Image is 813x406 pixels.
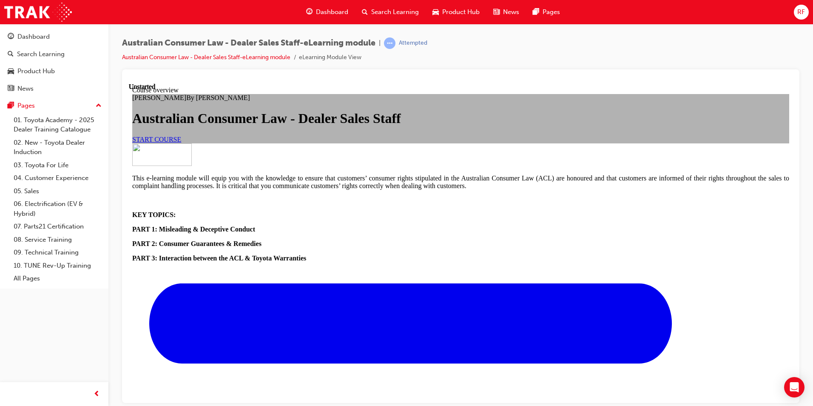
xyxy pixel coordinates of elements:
[10,220,105,233] a: 07. Parts21 Certification
[784,377,804,397] div: Open Intercom Messenger
[797,7,805,17] span: RF
[3,29,105,45] a: Dashboard
[442,7,480,17] span: Product Hub
[8,68,14,75] span: car-icon
[503,7,519,17] span: News
[426,3,486,21] a: car-iconProduct Hub
[3,27,105,98] button: DashboardSearch LearningProduct HubNews
[10,114,105,136] a: 01. Toyota Academy - 2025 Dealer Training Catalogue
[3,3,50,11] span: Course overview
[8,51,14,58] span: search-icon
[17,66,55,76] div: Product Hub
[299,3,355,21] a: guage-iconDashboard
[3,98,105,114] button: Pages
[3,172,177,179] strong: PART 3: Interaction between the ACL & Toyota Warranties
[10,185,105,198] a: 05. Sales
[10,136,105,159] a: 02. New - Toyota Dealer Induction
[355,3,426,21] a: search-iconSearch Learning
[526,3,567,21] a: pages-iconPages
[371,7,419,17] span: Search Learning
[4,3,72,22] img: Trak
[362,7,368,17] span: search-icon
[10,246,105,259] a: 09. Technical Training
[493,7,500,17] span: news-icon
[3,11,57,18] span: [PERSON_NAME]
[122,54,290,61] a: Australian Consumer Law - Dealer Sales Staff-eLearning module
[10,172,105,185] a: 04. Customer Experience
[10,233,105,246] a: 08. Service Training
[10,272,105,285] a: All Pages
[8,33,14,41] span: guage-icon
[17,32,50,42] div: Dashboard
[10,159,105,172] a: 03. Toyota For Life
[8,102,14,110] span: pages-icon
[10,197,105,220] a: 06. Electrification (EV & Hybrid)
[8,85,14,93] span: news-icon
[306,7,313,17] span: guage-icon
[3,157,133,164] strong: PART 2: Consumer Guarantees & Remedies
[794,5,809,20] button: RF
[3,28,660,43] h1: Australian Consumer Law - Dealer Sales Staff
[57,11,121,18] span: By [PERSON_NAME]
[432,7,439,17] span: car-icon
[17,84,34,94] div: News
[379,38,381,48] span: |
[3,46,105,62] a: Search Learning
[299,53,361,63] li: eLearning Module View
[543,7,560,17] span: Pages
[3,81,105,97] a: News
[96,100,102,112] span: up-icon
[17,101,35,111] div: Pages
[384,37,395,49] span: learningRecordVerb_ATTEMPT-icon
[3,63,105,79] a: Product Hub
[122,38,375,48] span: Australian Consumer Law - Dealer Sales Staff-eLearning module
[533,7,539,17] span: pages-icon
[399,39,427,47] div: Attempted
[3,128,47,135] strong: KEY TOPICS:
[316,7,348,17] span: Dashboard
[3,143,126,150] strong: PART 1: Misleading & Deceptive Conduct
[94,389,100,400] span: prev-icon
[10,259,105,272] a: 10. TUNE Rev-Up Training
[3,53,52,60] a: START COURSE
[17,49,65,59] div: Search Learning
[486,3,526,21] a: news-iconNews
[3,91,660,107] p: This e-learning module will equip you with the knowledge to ensure that customers’ consumer right...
